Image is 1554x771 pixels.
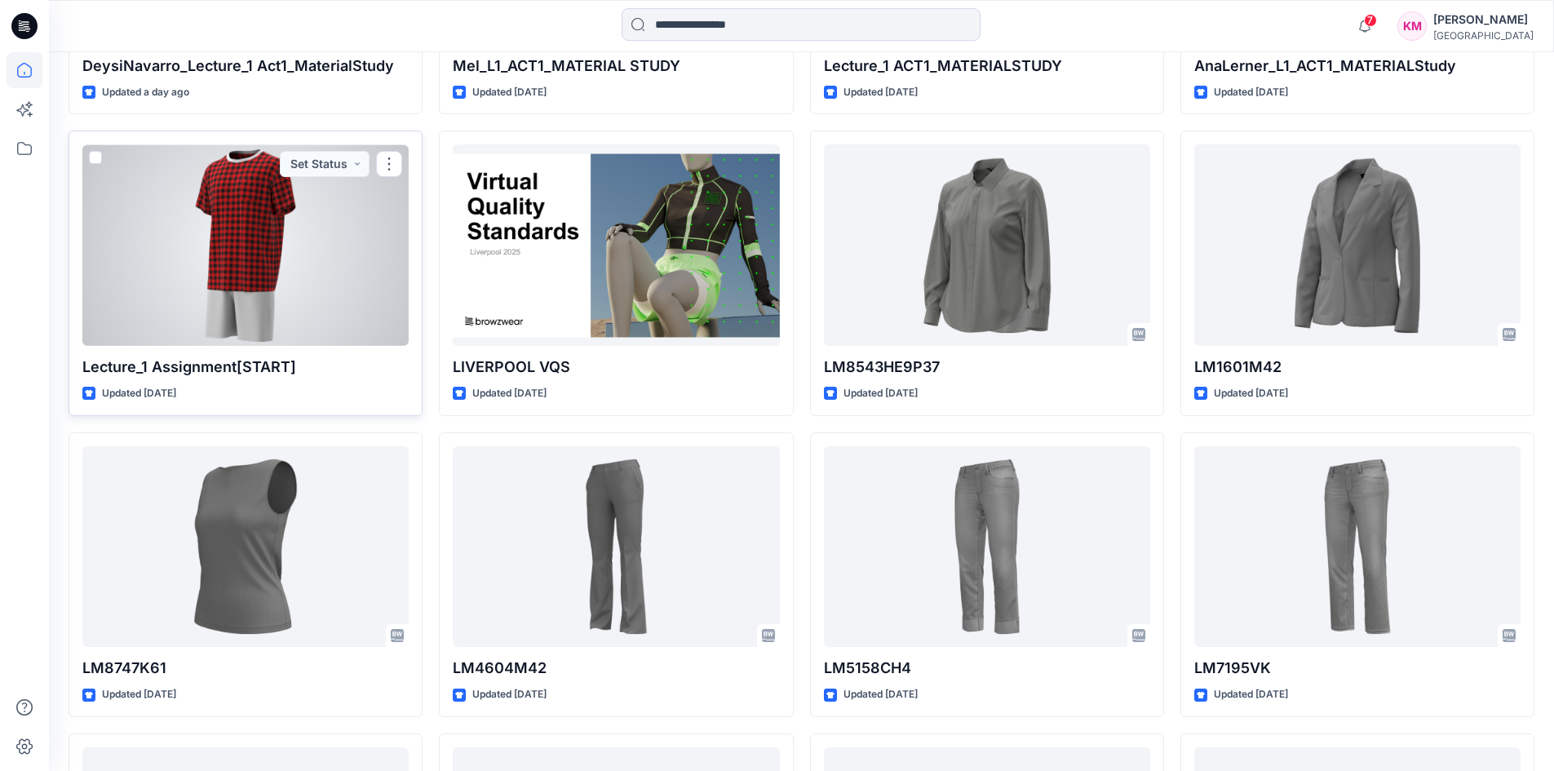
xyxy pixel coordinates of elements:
[102,385,176,402] p: Updated [DATE]
[1433,10,1534,29] div: [PERSON_NAME]
[1194,55,1521,78] p: AnaLerner_L1_ACT1_MATERIALStudy
[1194,356,1521,379] p: LM1601M42
[453,657,779,680] p: LM4604M42
[472,385,547,402] p: Updated [DATE]
[1397,11,1427,41] div: KM
[843,84,918,101] p: Updated [DATE]
[824,356,1150,379] p: LM8543HE9P37
[82,144,409,346] a: Lecture_1 Assignment[START]
[82,356,409,379] p: Lecture_1 Assignment[START]
[82,657,409,680] p: LM8747K61
[1194,144,1521,346] a: LM1601M42
[824,55,1150,78] p: Lecture_1 ACT1_MATERIALSTUDY
[1433,29,1534,42] div: [GEOGRAPHIC_DATA]
[82,446,409,648] a: LM8747K61
[843,385,918,402] p: Updated [DATE]
[102,84,189,101] p: Updated a day ago
[453,356,779,379] p: LIVERPOOL VQS
[824,144,1150,346] a: LM8543HE9P37
[102,686,176,703] p: Updated [DATE]
[453,446,779,648] a: LM4604M42
[1214,84,1288,101] p: Updated [DATE]
[453,55,779,78] p: Mel_L1_ACT1_MATERIAL STUDY
[1214,686,1288,703] p: Updated [DATE]
[1194,657,1521,680] p: LM7195VK
[472,686,547,703] p: Updated [DATE]
[1194,446,1521,648] a: LM7195VK
[824,446,1150,648] a: LM5158CH4
[82,55,409,78] p: DeysiNavarro_Lecture_1 Act1_MaterialStudy
[824,657,1150,680] p: LM5158CH4
[1364,14,1377,27] span: 7
[453,144,779,346] a: LIVERPOOL VQS
[472,84,547,101] p: Updated [DATE]
[843,686,918,703] p: Updated [DATE]
[1214,385,1288,402] p: Updated [DATE]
